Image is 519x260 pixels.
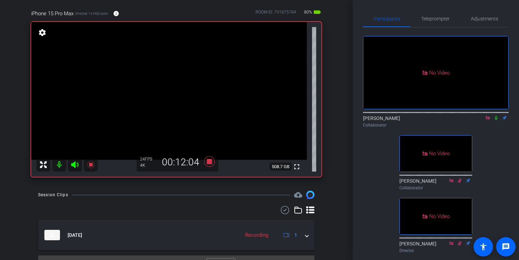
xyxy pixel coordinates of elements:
[479,243,487,251] mat-icon: accessibility
[429,213,450,219] span: No Video
[429,69,450,76] span: No Video
[421,16,450,21] span: Teleprompter
[256,9,296,19] div: ROOM ID: 791875784
[471,16,498,21] span: Adjustments
[294,191,302,199] mat-icon: cloud_upload
[502,243,510,251] mat-icon: message
[294,232,297,239] span: 1
[68,232,82,239] span: [DATE]
[399,240,472,254] div: [PERSON_NAME]
[374,16,400,21] span: Participants
[38,220,314,250] mat-expansion-panel-header: thumb-nail[DATE]Recording1
[38,191,68,198] div: Session Clips
[429,150,450,157] span: No Video
[242,231,272,239] div: Recording
[75,11,108,16] span: iPhone 15 Pro Max
[294,191,302,199] span: Destinations for your clips
[31,10,73,17] span: iPhone 15 Pro Max
[399,248,472,254] div: Director
[140,163,157,168] div: 4K
[399,177,472,191] div: [PERSON_NAME]
[157,156,204,168] div: 00:12:04
[313,8,321,16] mat-icon: battery_std
[293,163,301,171] mat-icon: fullscreen
[303,7,313,18] span: 80%
[145,157,152,162] span: FPS
[399,185,472,191] div: Collaborator
[363,122,509,128] div: Collaborator
[269,163,292,171] span: 508.7 GB
[37,28,47,37] mat-icon: settings
[113,10,119,17] mat-icon: info
[363,115,509,128] div: [PERSON_NAME]
[44,230,60,240] img: thumb-nail
[140,156,157,162] div: 24
[306,191,314,199] img: Session clips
